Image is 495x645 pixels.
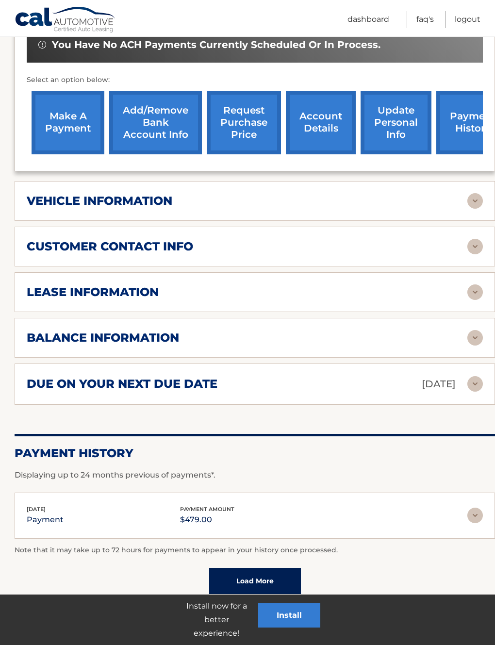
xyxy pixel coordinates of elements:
[467,330,483,346] img: accordion-rest.svg
[347,11,389,28] a: Dashboard
[32,91,104,154] a: make a payment
[467,239,483,254] img: accordion-rest.svg
[467,376,483,392] img: accordion-rest.svg
[27,377,217,391] h2: due on your next due date
[15,6,116,34] a: Cal Automotive
[15,446,495,461] h2: Payment History
[207,91,281,154] a: request purchase price
[467,284,483,300] img: accordion-rest.svg
[27,331,179,345] h2: balance information
[27,194,172,208] h2: vehicle information
[15,469,495,481] p: Displaying up to 24 months previous of payments*.
[455,11,480,28] a: Logout
[467,508,483,523] img: accordion-rest.svg
[27,74,483,86] p: Select an option below:
[422,376,456,393] p: [DATE]
[180,506,234,513] span: payment amount
[361,91,431,154] a: update personal info
[467,193,483,209] img: accordion-rest.svg
[416,11,434,28] a: FAQ's
[27,239,193,254] h2: customer contact info
[109,91,202,154] a: Add/Remove bank account info
[209,568,301,594] a: Load More
[27,285,159,299] h2: lease information
[180,513,234,527] p: $479.00
[52,39,380,51] span: You have no ACH payments currently scheduled or in process.
[38,41,46,49] img: alert-white.svg
[27,506,46,513] span: [DATE]
[27,513,64,527] p: payment
[15,545,495,556] p: Note that it may take up to 72 hours for payments to appear in your history once processed.
[175,599,258,640] p: Install now for a better experience!
[258,603,320,628] button: Install
[286,91,356,154] a: account details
